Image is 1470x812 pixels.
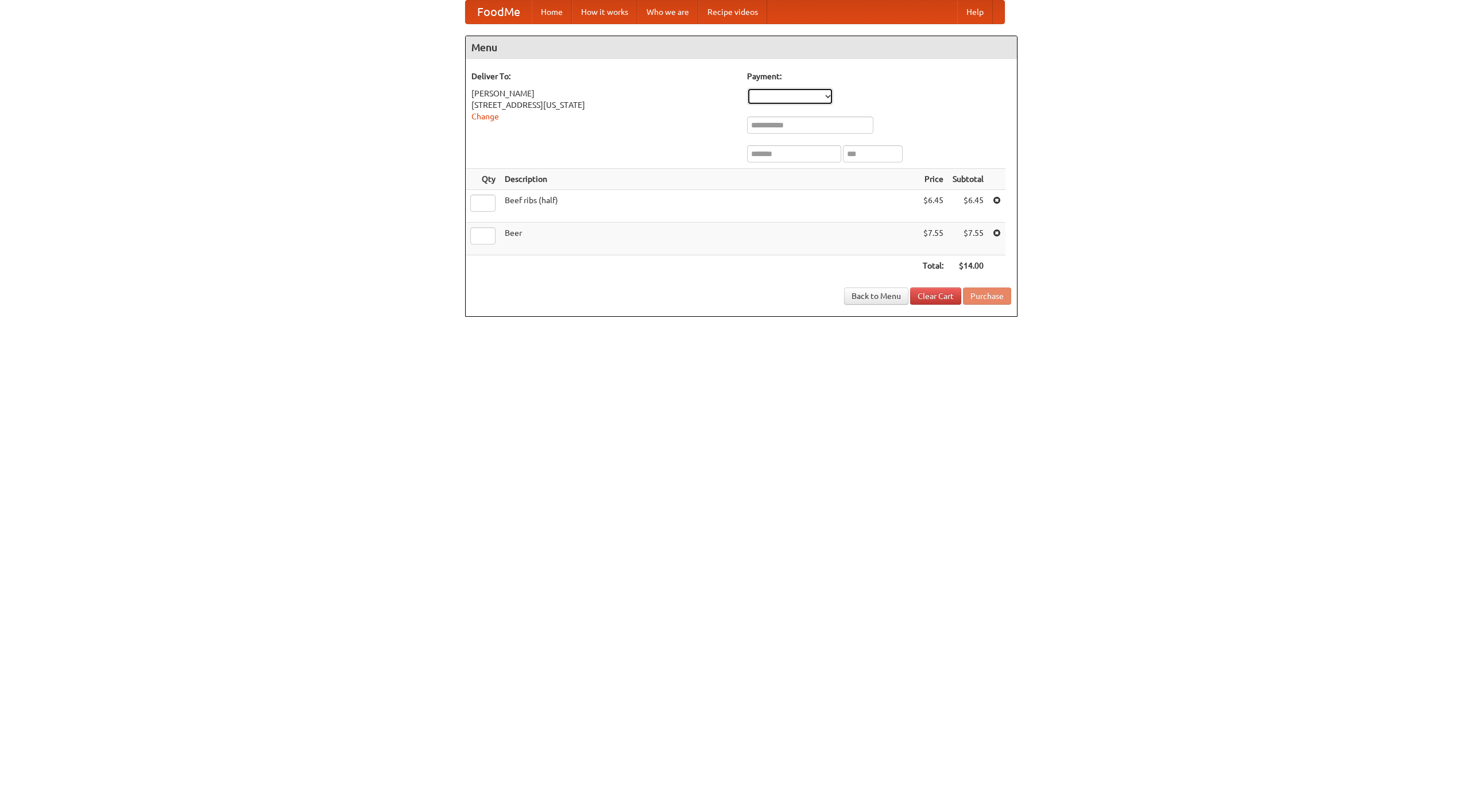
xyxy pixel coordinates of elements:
[948,223,988,255] td: $7.55
[471,99,736,111] div: [STREET_ADDRESS][US_STATE]
[963,287,1011,305] button: Purchase
[918,255,948,277] th: Total:
[747,71,1011,82] h5: Payment:
[844,287,908,305] a: Back to Menu
[918,169,948,190] th: Price
[918,190,948,223] td: $6.45
[471,112,499,121] a: Change
[637,1,698,24] a: Who we are
[466,36,1017,59] h4: Menu
[948,169,988,190] th: Subtotal
[466,1,532,24] a: FoodMe
[948,190,988,223] td: $6.45
[532,1,572,24] a: Home
[948,255,988,277] th: $14.00
[698,1,767,24] a: Recipe videos
[918,223,948,255] td: $7.55
[500,169,918,190] th: Description
[572,1,637,24] a: How it works
[910,287,961,305] a: Clear Cart
[471,71,736,82] h5: Deliver To:
[471,88,736,99] div: [PERSON_NAME]
[500,223,918,255] td: Beer
[957,1,993,24] a: Help
[500,190,918,223] td: Beef ribs (half)
[466,169,500,190] th: Qty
